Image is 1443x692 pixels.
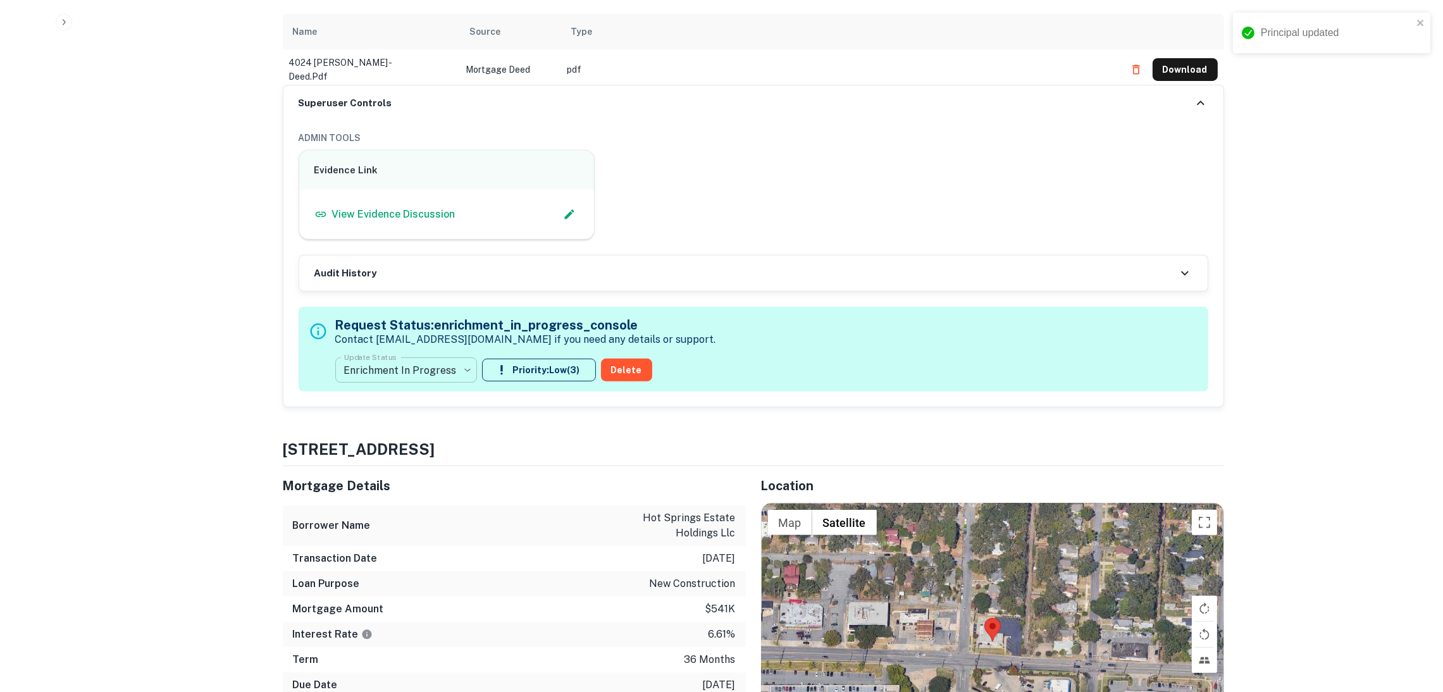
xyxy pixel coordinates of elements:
[314,207,455,222] a: View Evidence Discussion
[335,352,477,388] div: Enrichment In Progress
[293,652,319,667] h6: Term
[812,510,877,535] button: Show satellite imagery
[344,352,397,362] label: Update Status
[335,316,716,335] h5: Request Status: enrichment_in_progress_console
[1192,596,1217,621] button: Rotate map clockwise
[601,359,652,381] button: Delete
[299,96,392,111] h6: Superuser Controls
[560,205,579,224] button: Edit Slack Link
[571,24,593,39] div: Type
[650,576,736,591] p: new construction
[293,551,378,566] h6: Transaction Date
[283,438,1224,460] h4: [STREET_ADDRESS]
[761,476,1224,495] h5: Location
[768,510,812,535] button: Show street map
[460,49,561,90] td: Mortgage Deed
[283,14,460,49] th: Name
[561,49,1118,90] td: pdf
[460,14,561,49] th: Source
[684,652,736,667] p: 36 months
[293,602,384,617] h6: Mortgage Amount
[332,207,455,222] p: View Evidence Discussion
[470,24,501,39] div: Source
[709,627,736,642] p: 6.61%
[293,627,373,642] h6: Interest Rate
[314,266,377,281] h6: Audit History
[622,510,736,541] p: hot springs estate holdings llc
[335,332,716,347] p: Contact [EMAIL_ADDRESS][DOMAIN_NAME] if you need any details or support.
[1192,622,1217,647] button: Rotate map counterclockwise
[482,359,596,381] button: Priority:Low(3)
[283,14,1224,85] div: scrollable content
[1125,59,1148,80] button: Delete file
[293,518,371,533] h6: Borrower Name
[1261,25,1413,40] div: Principal updated
[1416,18,1425,30] button: close
[1380,591,1443,652] iframe: Chat Widget
[703,551,736,566] p: [DATE]
[299,131,1208,145] h6: ADMIN TOOLS
[1192,510,1217,535] button: Toggle fullscreen view
[293,24,318,39] div: Name
[293,576,360,591] h6: Loan Purpose
[561,14,1118,49] th: Type
[283,476,746,495] h5: Mortgage Details
[361,629,373,640] svg: The interest rates displayed on the website are for informational purposes only and may be report...
[1192,648,1217,673] button: Tilt map
[1153,58,1218,81] button: Download
[314,163,579,178] h6: Evidence Link
[705,602,736,617] p: $541k
[283,49,460,90] td: 4024 [PERSON_NAME] - deed.pdf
